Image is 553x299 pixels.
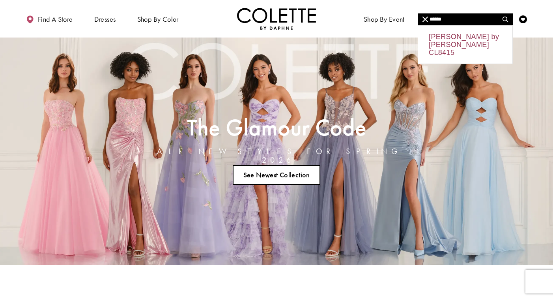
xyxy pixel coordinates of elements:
[135,8,181,30] span: Shop by color
[237,8,316,30] img: Colette by Daphne
[424,8,482,30] a: Meet the designer
[153,162,400,188] ul: Slider Links
[517,8,529,30] a: Check Wishlist
[364,15,405,23] span: Shop By Event
[418,13,513,25] input: Search
[24,8,75,30] a: Find a store
[418,13,513,25] div: Search form
[137,15,179,23] span: Shop by color
[92,8,118,30] span: Dresses
[418,13,433,25] button: Close Search
[233,165,320,185] a: See Newest Collection The Glamour Code ALL NEW STYLES FOR SPRING 2026
[38,15,73,23] span: Find a store
[418,26,512,64] div: [PERSON_NAME] by [PERSON_NAME] CL8415
[94,15,116,23] span: Dresses
[497,13,513,25] button: Submit Search
[362,8,407,30] span: Shop By Event
[155,117,398,138] h2: The Glamour Code
[237,8,316,30] a: Visit Home Page
[155,147,398,164] h4: ALL NEW STYLES FOR SPRING 2026
[500,8,512,30] a: Toggle search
